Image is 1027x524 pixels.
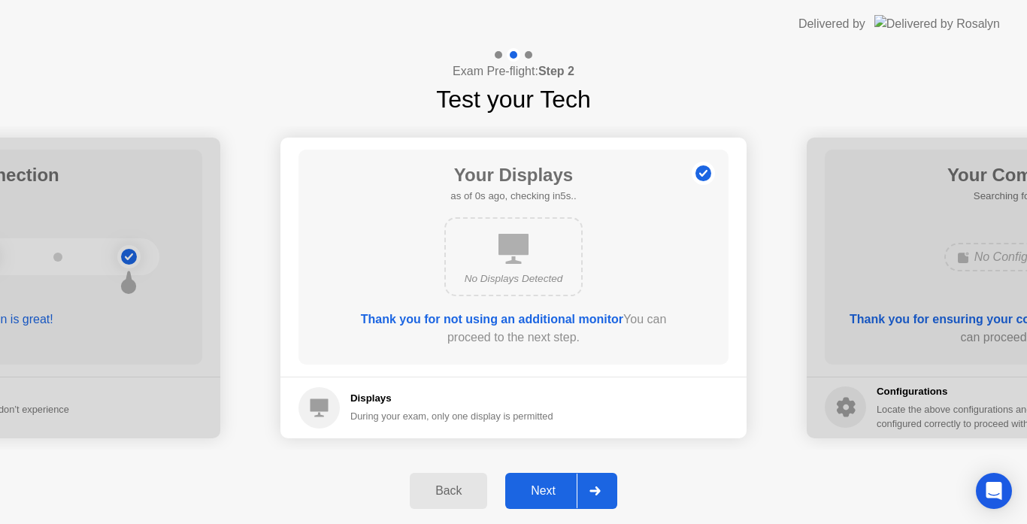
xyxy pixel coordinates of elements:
[350,391,553,406] h5: Displays
[798,15,865,33] div: Delivered by
[450,189,576,204] h5: as of 0s ago, checking in5s..
[414,484,483,498] div: Back
[341,310,686,347] div: You can proceed to the next step.
[874,15,1000,32] img: Delivered by Rosalyn
[510,484,577,498] div: Next
[436,81,591,117] h1: Test your Tech
[458,271,569,286] div: No Displays Detected
[538,65,574,77] b: Step 2
[450,162,576,189] h1: Your Displays
[976,473,1012,509] div: Open Intercom Messenger
[505,473,617,509] button: Next
[350,409,553,423] div: During your exam, only one display is permitted
[361,313,623,326] b: Thank you for not using an additional monitor
[453,62,574,80] h4: Exam Pre-flight:
[410,473,487,509] button: Back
